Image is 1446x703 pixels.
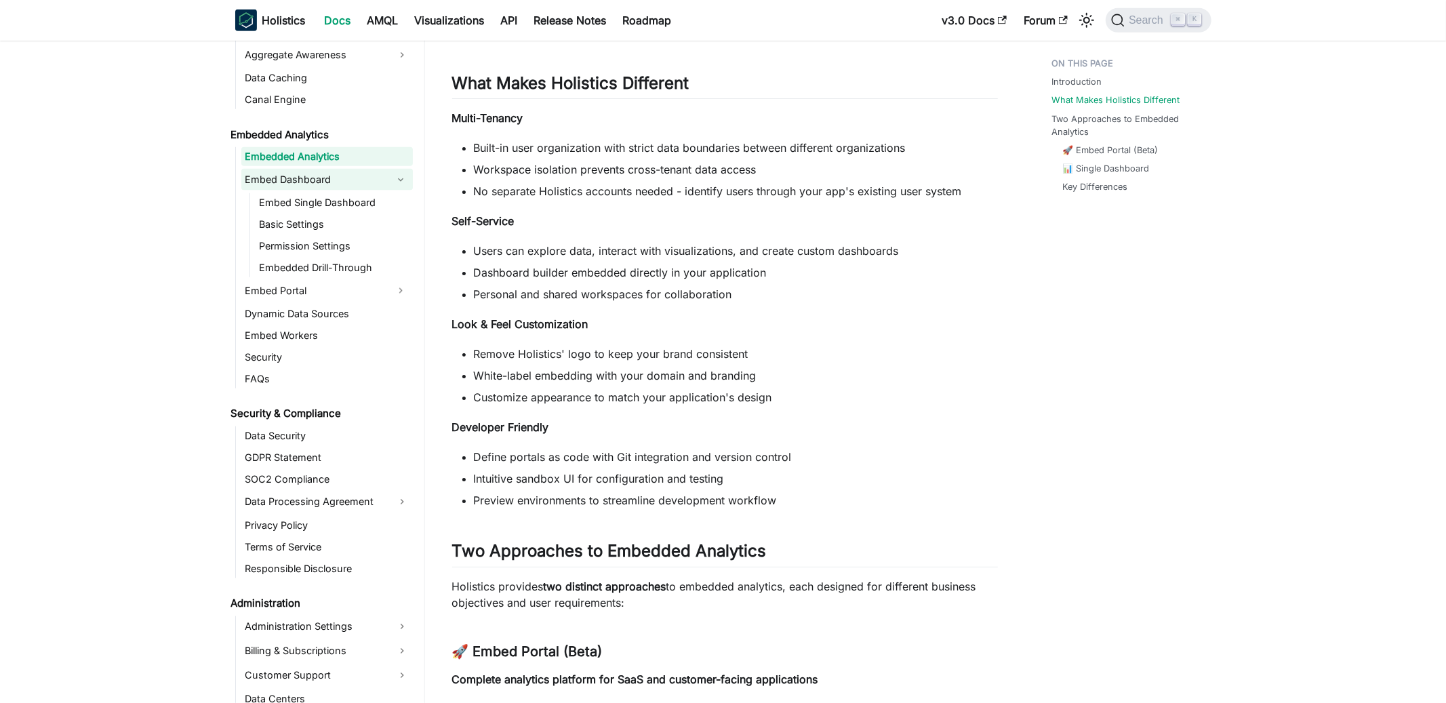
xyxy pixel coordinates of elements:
button: Switch between dark and light mode (currently light mode) [1076,9,1098,31]
li: No separate Holistics accounts needed - identify users through your app's existing user system [474,183,998,199]
a: Administration [227,595,413,614]
a: Permission Settings [256,237,413,256]
button: Expand sidebar category 'Embed Portal' [388,280,413,302]
li: Define portals as code with Git integration and version control [474,449,998,465]
a: Docs [317,9,359,31]
li: Workspace isolation prevents cross-tenant data access [474,161,998,178]
li: Dashboard builder embedded directly in your application [474,264,998,281]
kbd: K [1188,14,1201,26]
a: SOC2 Compliance [241,470,413,489]
a: What Makes Holistics Different [1052,94,1180,106]
a: Embedded Analytics [241,147,413,166]
a: Embedded Analytics [227,125,413,144]
li: Intuitive sandbox UI for configuration and testing [474,470,998,487]
a: Introduction [1052,75,1102,88]
a: Dynamic Data Sources [241,304,413,323]
li: Built-in user organization with strict data boundaries between different organizations [474,140,998,156]
a: Release Notes [526,9,615,31]
a: AMQL [359,9,407,31]
li: Personal and shared workspaces for collaboration [474,286,998,302]
li: Preview environments to streamline development workflow [474,492,998,508]
strong: Multi-Tenancy [452,111,523,125]
a: Administration Settings [241,616,413,638]
h2: Two Approaches to Embedded Analytics [452,541,998,567]
a: HolisticsHolistics [235,9,306,31]
a: Responsible Disclosure [241,559,413,578]
a: Canal Engine [241,90,413,109]
a: Terms of Service [241,538,413,557]
a: Key Differences [1063,180,1128,193]
strong: Developer Friendly [452,420,549,434]
strong: Complete analytics platform for SaaS and customer-facing applications [452,672,818,686]
a: Two Approaches to Embedded Analytics [1052,113,1203,138]
a: Privacy Policy [241,516,413,535]
a: Embed Portal [241,280,388,302]
a: Data Processing Agreement [241,491,413,513]
strong: Look & Feel Customization [452,317,588,331]
nav: Docs sidebar [222,41,425,703]
a: Aggregate Awareness [241,44,413,66]
b: Holistics [262,12,306,28]
span: Search [1125,14,1171,26]
a: Billing & Subscriptions [241,641,413,662]
a: Visualizations [407,9,493,31]
a: Security & Compliance [227,405,413,424]
a: FAQs [241,369,413,388]
a: Data Security [241,426,413,445]
li: Users can explore data, interact with visualizations, and create custom dashboards [474,243,998,259]
kbd: ⌘ [1171,14,1185,26]
button: Collapse sidebar category 'Embed Dashboard' [388,169,413,190]
a: Embedded Drill-Through [256,258,413,277]
a: API [493,9,526,31]
a: GDPR Statement [241,448,413,467]
h3: 🚀 Embed Portal (Beta) [452,643,998,660]
a: 📊 Single Dashboard [1063,162,1150,175]
li: White-label embedding with your domain and branding [474,367,998,384]
a: Embed Single Dashboard [256,193,413,212]
a: Roadmap [615,9,680,31]
strong: two distinct approaches [544,580,666,593]
strong: Self-Service [452,214,515,228]
a: Data Caching [241,68,413,87]
a: Embed Workers [241,326,413,345]
button: Search (Command+K) [1106,8,1211,33]
li: Remove Holistics' logo to keep your brand consistent [474,346,998,362]
a: Embed Dashboard [241,169,388,190]
p: Holistics provides to embedded analytics, each designed for different business objectives and use... [452,578,998,611]
a: Customer Support [241,665,413,687]
a: Basic Settings [256,215,413,234]
a: 🚀 Embed Portal (Beta) [1063,144,1159,157]
h2: What Makes Holistics Different [452,73,998,99]
img: Holistics [235,9,257,31]
a: Forum [1016,9,1076,31]
a: Security [241,348,413,367]
a: v3.0 Docs [934,9,1016,31]
li: Customize appearance to match your application's design [474,389,998,405]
